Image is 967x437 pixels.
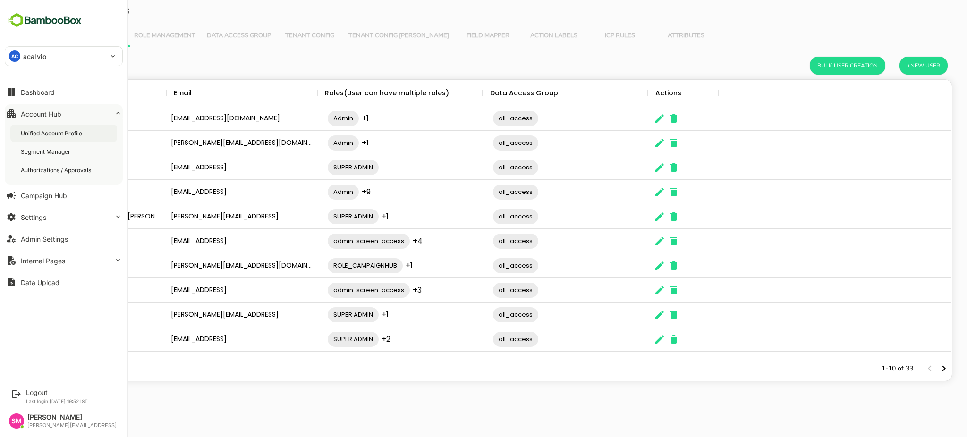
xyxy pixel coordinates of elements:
[133,278,284,303] div: [EMAIL_ADDRESS]
[23,51,46,61] p: acalvio
[427,32,482,40] span: Field Mapper
[15,253,133,278] div: [PERSON_NAME]
[15,79,919,381] div: The User Data
[5,104,123,123] button: Account Hub
[460,113,505,124] span: all_access
[5,273,123,292] button: Data Upload
[5,251,123,270] button: Internal Pages
[329,113,336,124] span: +1
[26,398,88,404] p: Last login: [DATE] 19:52 IST
[133,327,284,352] div: [EMAIL_ADDRESS]
[101,32,162,40] span: Role Management
[380,285,389,295] span: +3
[21,257,65,265] div: Internal Pages
[904,361,918,376] button: Next page
[21,192,67,200] div: Campaign Hub
[133,204,284,229] div: [PERSON_NAME][EMAIL_ADDRESS]
[133,229,284,253] div: [EMAIL_ADDRESS]
[295,186,326,197] span: Admin
[460,186,505,197] span: all_access
[15,180,133,204] div: [PERSON_NAME]
[295,162,346,173] span: SUPER ADMIN
[133,106,284,131] div: [EMAIL_ADDRESS][DOMAIN_NAME]
[295,235,377,246] span: admin-screen-access
[21,148,72,156] div: Segment Manager
[5,186,123,205] button: Campaign Hub
[5,83,123,101] button: Dashboard
[133,253,284,278] div: [PERSON_NAME][EMAIL_ADDRESS][DOMAIN_NAME]
[493,32,548,40] span: Action Labels
[15,131,133,155] div: [PERSON_NAME]
[28,32,90,40] span: User Management
[15,155,133,180] div: Akash sh
[15,278,133,303] div: Anjali
[329,186,338,197] span: +9
[295,211,346,222] span: SUPER ADMIN
[5,229,123,248] button: Admin Settings
[460,260,505,271] span: all_access
[5,208,123,227] button: Settings
[21,88,55,96] div: Dashboard
[141,80,159,106] div: Email
[38,88,50,99] button: Sort
[133,131,284,155] div: [PERSON_NAME][EMAIL_ADDRESS][DOMAIN_NAME]
[19,58,58,73] h6: User List
[315,32,416,40] span: Tenant Config [PERSON_NAME]
[460,285,505,295] span: all_access
[21,166,93,174] div: Authorizations / Approvals
[460,235,505,246] span: all_access
[380,235,390,246] span: +4
[560,32,614,40] span: ICP Rules
[866,57,915,75] button: +New User
[295,113,326,124] span: Admin
[295,137,326,148] span: Admin
[15,106,133,131] div: [PERSON_NAME]
[9,50,20,62] div: AC
[21,278,59,286] div: Data Upload
[23,80,38,106] div: User
[460,162,505,173] span: all_access
[348,334,357,345] span: +2
[460,137,505,148] span: all_access
[5,11,85,29] img: BambooboxFullLogoMark.5f36c76dfaba33ec1ec1367b70bb1252.svg
[133,303,284,327] div: [PERSON_NAME][EMAIL_ADDRESS]
[295,309,346,320] span: SUPER ADMIN
[21,235,68,243] div: Admin Settings
[295,334,346,345] span: SUPER ADMIN
[295,260,370,271] span: ROLE_CAMPAIGNHUB
[460,334,505,345] span: all_access
[457,80,525,106] div: Data Access Group
[15,229,133,253] div: [PERSON_NAME]
[21,110,61,118] div: Account Hub
[27,422,117,429] div: [PERSON_NAME][EMAIL_ADDRESS]
[460,211,505,222] span: all_access
[23,25,911,47] div: Vertical tabs example
[26,388,88,396] div: Logout
[348,309,356,320] span: +1
[626,32,680,40] span: Attributes
[133,180,284,204] div: [EMAIL_ADDRESS]
[15,303,133,327] div: [PERSON_NAME]
[27,413,117,421] div: [PERSON_NAME]
[460,309,505,320] span: all_access
[848,364,880,373] p: 1-10 of 33
[348,211,356,222] span: +1
[133,155,284,180] div: [EMAIL_ADDRESS]
[21,213,46,221] div: Settings
[159,88,170,99] button: Sort
[329,137,336,148] span: +1
[777,57,852,75] button: Bulk User Creation
[5,47,122,66] div: ACacalvio
[622,80,648,106] div: Actions
[373,260,380,271] span: +1
[15,204,133,229] div: [DEMOGRAPHIC_DATA][PERSON_NAME][DEMOGRAPHIC_DATA]
[9,413,24,429] div: SM
[295,285,377,295] span: admin-screen-access
[15,327,133,352] div: Ankur
[174,32,238,40] span: Data Access Group
[292,80,416,106] div: Roles(User can have multiple roles)
[21,129,84,137] div: Unified Account Profile
[249,32,304,40] span: Tenant Config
